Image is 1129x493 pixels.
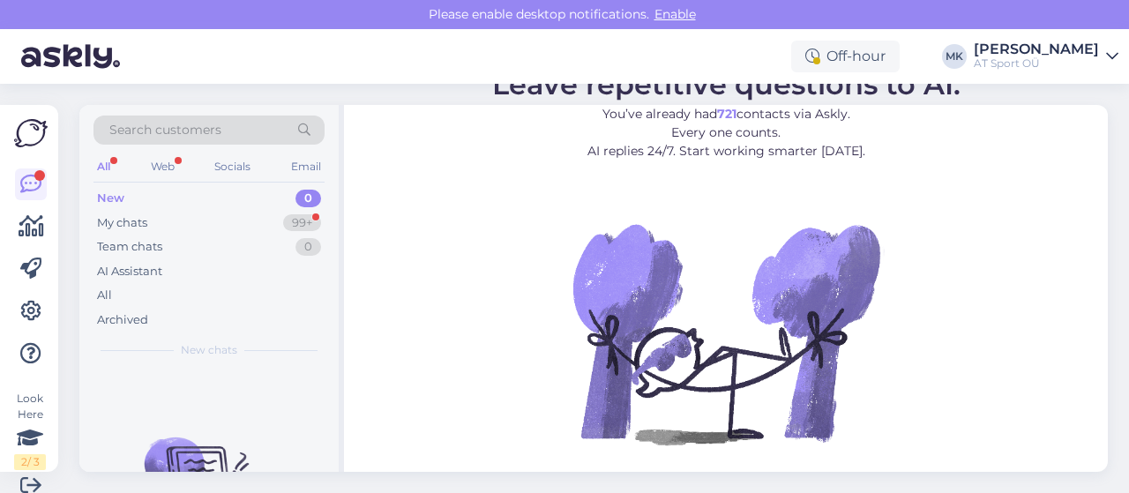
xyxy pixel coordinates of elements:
div: All [93,155,114,178]
span: Leave repetitive questions to AI. [492,67,961,101]
div: New [97,190,124,207]
span: Enable [649,6,701,22]
div: 99+ [283,214,321,232]
div: Team chats [97,238,162,256]
div: Look Here [14,391,46,470]
div: My chats [97,214,147,232]
div: [PERSON_NAME] [974,42,1099,56]
span: Search customers [109,121,221,139]
div: Email [288,155,325,178]
b: 721 [717,106,736,122]
div: Archived [97,311,148,329]
div: 0 [295,238,321,256]
a: [PERSON_NAME]AT Sport OÜ [974,42,1118,71]
div: All [97,287,112,304]
div: Off-hour [791,41,900,72]
div: AI Assistant [97,263,162,280]
div: Socials [211,155,254,178]
div: 0 [295,190,321,207]
img: Askly Logo [14,119,48,147]
p: You’ve already had contacts via Askly. Every one counts. AI replies 24/7. Start working smarter [... [492,105,961,161]
div: 2 / 3 [14,454,46,470]
img: No Chat active [567,175,885,492]
div: AT Sport OÜ [974,56,1099,71]
div: MK [942,44,967,69]
span: New chats [181,342,237,358]
div: Web [147,155,178,178]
